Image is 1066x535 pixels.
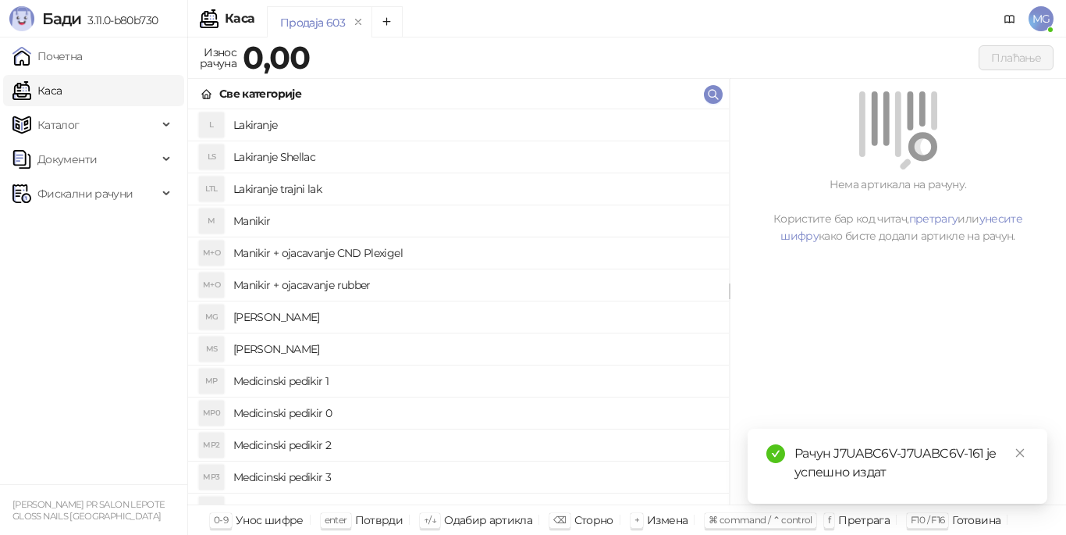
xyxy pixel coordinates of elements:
a: Close [1011,444,1029,462]
span: enter [325,514,347,526]
div: M+O [199,241,224,266]
div: Унос шифре [236,510,304,530]
a: Документација [997,6,1022,31]
div: Продаја 603 [280,14,345,31]
div: P [199,497,224,522]
img: Logo [9,6,34,31]
h4: Medicinski pedikir 3 [233,465,716,490]
div: Све категорије [219,85,301,102]
small: [PERSON_NAME] PR SALON LEPOTE GLOSS NAILS [GEOGRAPHIC_DATA] [12,499,165,522]
h4: Lakiranje trajni lak [233,177,716,202]
div: M+O [199,273,224,298]
div: MP [199,369,224,394]
div: MP2 [199,433,224,458]
h4: Medicinski pedikir 1 [233,369,716,394]
div: grid [188,109,729,505]
span: 3.11.0-b80b730 [81,13,158,27]
h4: Pedikir [233,497,716,522]
div: MG [199,305,224,330]
h4: [PERSON_NAME] [233,305,716,330]
span: ⌘ command / ⌃ control [709,514,812,526]
strong: 0,00 [243,38,310,77]
a: Каса [12,75,62,106]
div: LTL [199,177,224,202]
div: MP0 [199,401,224,426]
span: MG [1029,6,1054,31]
button: remove [348,16,368,29]
h4: Medicinski pedikir 0 [233,401,716,426]
div: M [199,209,224,234]
h4: [PERSON_NAME] [233,337,716,362]
h4: Manikir + ojacavanje rubber [233,273,716,298]
div: Нема артикала на рачуну. Користите бар код читач, или како бисте додали артикле на рачун. [748,176,1047,244]
div: Рачун J7UABC6V-J7UABC6V-161 је успешно издат [794,444,1029,482]
div: LS [199,144,224,169]
span: f [828,514,830,526]
h4: Manikir + ojacavanje CND Plexigel [233,241,716,266]
button: Плаћање [979,45,1054,70]
span: Документи [37,144,97,175]
div: Готовина [952,510,1000,530]
div: Потврди [355,510,403,530]
span: ⌫ [553,514,566,526]
div: Претрага [838,510,890,530]
div: Каса [225,12,254,25]
span: close [1014,448,1025,458]
div: MP3 [199,465,224,490]
div: Износ рачуна [197,42,240,73]
div: Одабир артикла [444,510,532,530]
span: F10 / F16 [911,514,944,526]
div: L [199,112,224,137]
div: Измена [647,510,688,530]
h4: Lakiranje Shellac [233,144,716,169]
a: претрагу [909,212,958,226]
h4: Lakiranje [233,112,716,137]
h4: Manikir [233,209,716,234]
span: 0-9 [214,514,228,526]
button: Add tab [371,6,403,37]
span: + [634,514,639,526]
div: Сторно [574,510,613,530]
span: Каталог [37,109,80,141]
span: Бади [42,9,81,28]
a: Почетна [12,41,83,72]
span: check-circle [766,444,785,463]
span: ↑/↓ [424,514,436,526]
h4: Medicinski pedikir 2 [233,433,716,458]
span: Фискални рачуни [37,178,133,209]
div: MS [199,337,224,362]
